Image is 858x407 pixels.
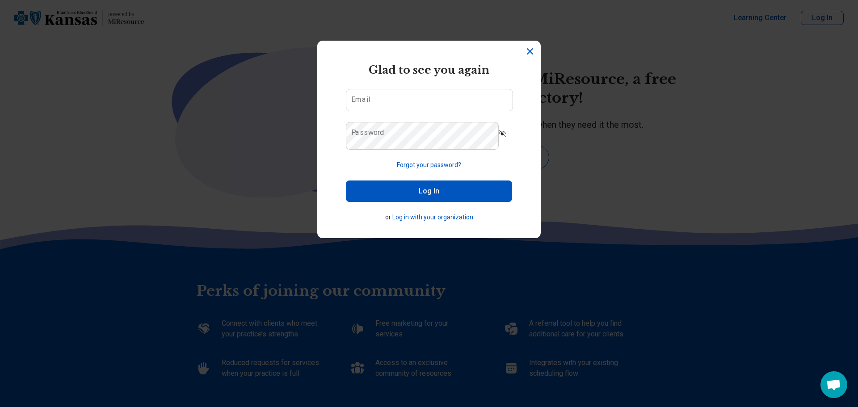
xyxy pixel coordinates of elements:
[397,160,461,170] button: Forgot your password?
[351,129,384,136] label: Password
[351,96,370,103] label: Email
[525,46,535,57] button: Dismiss
[346,213,512,222] p: or
[392,213,473,222] button: Log in with your organization
[317,41,541,238] section: Login Dialog
[492,122,512,143] button: Show password
[346,180,512,202] button: Log In
[346,62,512,78] h2: Glad to see you again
